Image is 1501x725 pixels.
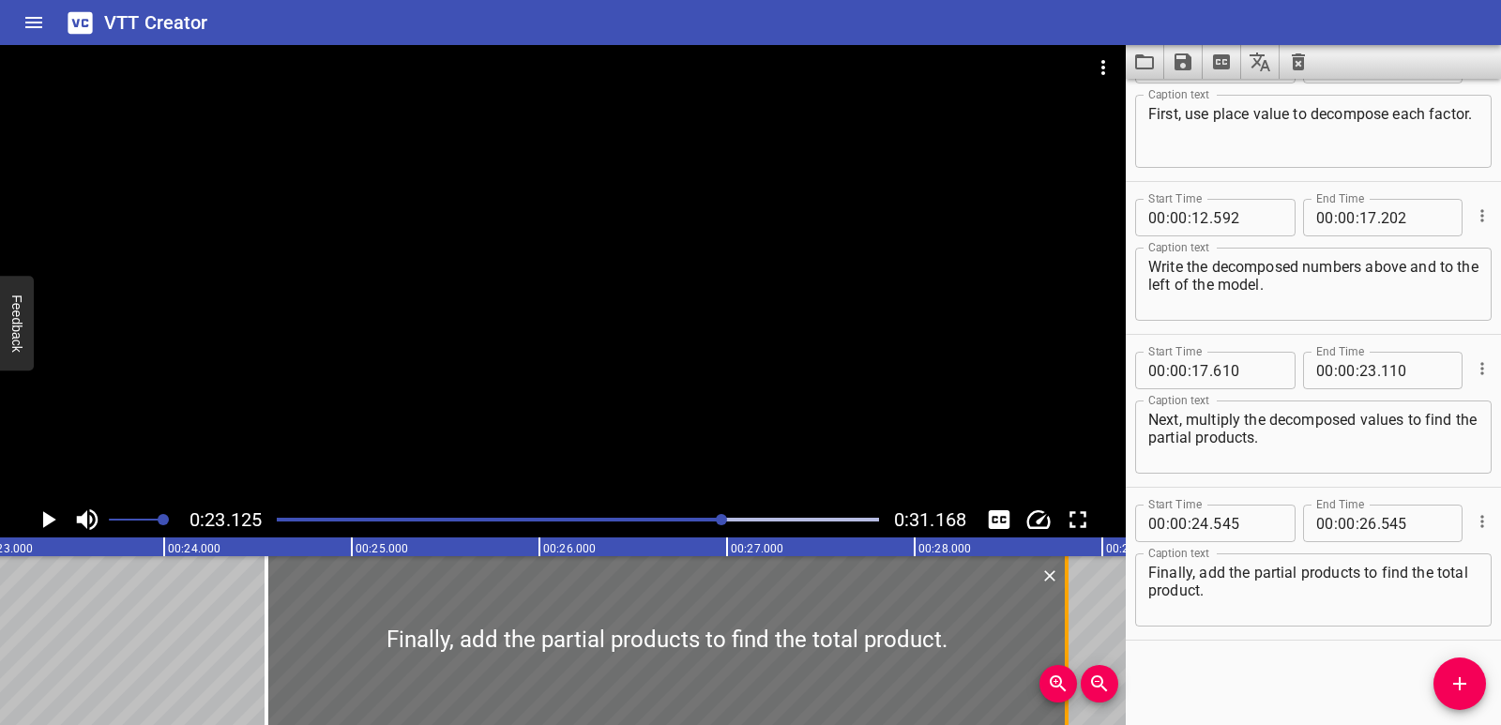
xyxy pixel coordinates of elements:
input: 12 [1191,199,1209,236]
button: Change Playback Speed [1021,502,1056,537]
span: 0:23.125 [190,508,262,531]
span: : [1356,199,1359,236]
span: 0:31.168 [894,508,966,531]
div: Play progress [277,518,879,521]
span: . [1377,352,1381,389]
div: Delete Cue [1038,564,1059,588]
h6: VTT Creator [104,8,208,38]
button: Add Cue [1433,657,1486,710]
svg: Load captions from file [1133,51,1156,73]
button: Play/Pause [30,502,66,537]
input: 592 [1213,199,1281,236]
input: 00 [1170,352,1188,389]
text: 00:27.000 [731,542,783,555]
button: Toggle fullscreen [1060,502,1096,537]
input: 00 [1338,352,1356,389]
input: 610 [1213,352,1281,389]
span: : [1188,199,1191,236]
button: Save captions to file [1164,45,1203,79]
input: 00 [1148,352,1166,389]
div: Cue Options [1470,344,1492,393]
textarea: Next, multiply the decomposed values to find the partial products. [1148,411,1478,464]
span: : [1334,352,1338,389]
span: : [1166,352,1170,389]
input: 00 [1148,505,1166,542]
span: : [1188,505,1191,542]
input: 26 [1359,505,1377,542]
span: . [1377,505,1381,542]
svg: Clear captions [1287,51,1310,73]
input: 17 [1191,352,1209,389]
text: 00:28.000 [918,542,971,555]
input: 00 [1170,505,1188,542]
input: 17 [1359,199,1377,236]
span: . [1209,505,1213,542]
input: 00 [1316,199,1334,236]
span: : [1356,352,1359,389]
button: Clear captions [1280,45,1317,79]
textarea: Write the decomposed numbers above and to the left of the model. [1148,258,1478,311]
input: 00 [1338,505,1356,542]
text: 00:26.000 [543,542,596,555]
text: 00:24.000 [168,542,220,555]
button: Video Options [1081,45,1126,90]
div: Cue Options [1470,497,1492,546]
textarea: Finally, add the partial products to find the total product. [1148,564,1478,617]
button: Zoom In [1039,665,1077,702]
span: . [1209,199,1213,236]
input: 202 [1381,199,1449,236]
input: 00 [1316,505,1334,542]
span: : [1334,199,1338,236]
div: Cue Options [1470,191,1492,240]
button: Cue Options [1470,509,1494,534]
span: : [1166,199,1170,236]
input: 00 [1316,352,1334,389]
button: Cue Options [1470,356,1494,381]
input: 00 [1170,199,1188,236]
text: 00:29.000 [1106,542,1159,555]
input: 545 [1213,505,1281,542]
input: 110 [1381,352,1449,389]
button: Toggle mute [69,502,105,537]
input: 00 [1148,199,1166,236]
button: Cue Options [1470,204,1494,228]
button: Translate captions [1241,45,1280,79]
span: : [1166,505,1170,542]
button: Toggle captions [981,502,1017,537]
span: : [1188,352,1191,389]
button: Extract captions from video [1203,45,1241,79]
svg: Save captions to file [1172,51,1194,73]
input: 24 [1191,505,1209,542]
span: . [1377,199,1381,236]
button: Load captions from file [1126,45,1164,79]
text: 00:25.000 [356,542,408,555]
input: 00 [1338,199,1356,236]
span: Set video volume [158,514,169,525]
button: Delete [1038,564,1062,588]
input: 23 [1359,352,1377,389]
span: : [1356,505,1359,542]
span: : [1334,505,1338,542]
span: . [1209,352,1213,389]
button: Zoom Out [1081,665,1118,702]
textarea: First, use place value to decompose each factor. [1148,105,1478,159]
input: 545 [1381,505,1449,542]
svg: Translate captions [1249,51,1271,73]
